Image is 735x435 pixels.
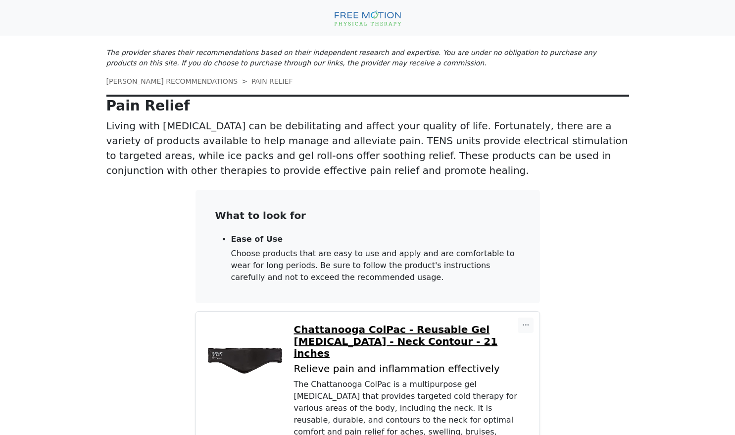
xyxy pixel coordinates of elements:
[208,324,282,398] img: Chattanooga ColPac - Reusable Gel Ice Pack - Neck Contour - 21 inches
[294,324,528,359] a: Chattanooga ColPac - Reusable Gel [MEDICAL_DATA] - Neck Contour - 21 inches
[334,9,402,27] img: Free Motion Physical Therapy
[231,234,520,244] p: Ease of Use
[106,77,238,85] a: [PERSON_NAME] RECOMMENDATIONS
[106,118,629,178] p: Living with [MEDICAL_DATA] can be debilitating and affect your quality of life. Fortunately, ther...
[231,248,520,283] p: Choose products that are easy to use and apply and are comfortable to wear for long periods. Be s...
[238,76,293,87] li: PAIN RELIEF
[106,48,629,68] p: The provider shares their recommendations based on their independent research and expertise. You ...
[215,210,520,221] p: What to look for
[106,98,629,114] p: Pain Relief
[294,363,528,375] p: Relieve pain and inflammation effectively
